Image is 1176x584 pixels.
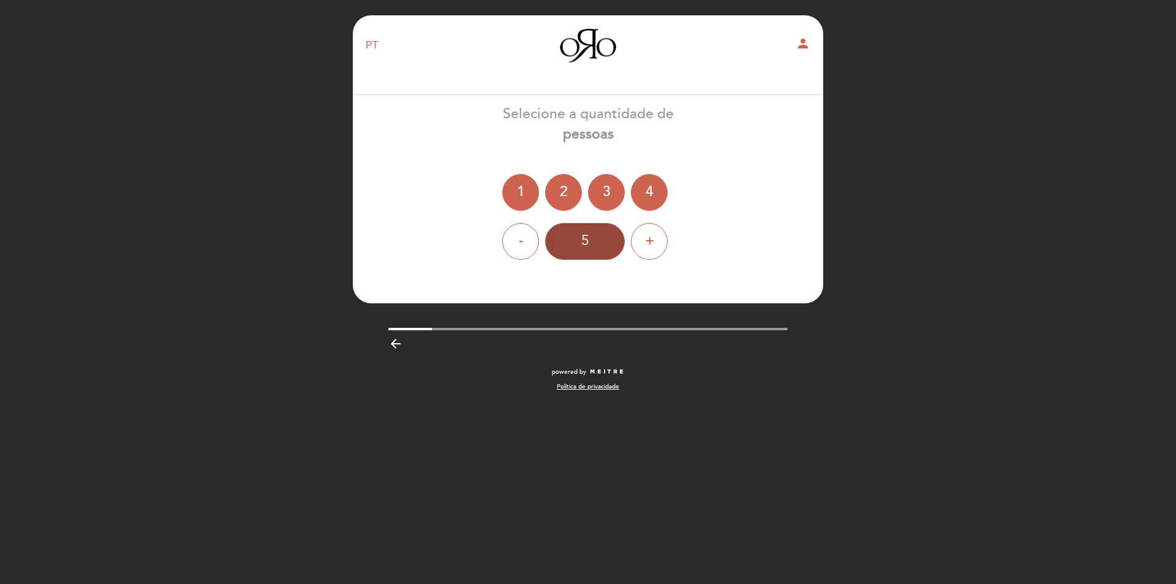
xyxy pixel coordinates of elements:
[552,368,624,376] a: powered by
[557,382,619,391] a: Política de privacidade
[388,336,403,351] i: arrow_backward
[631,223,668,260] div: +
[631,174,668,211] div: 4
[545,223,625,260] div: 5
[502,223,539,260] div: -
[796,36,810,55] button: person
[552,368,586,376] span: powered by
[545,174,582,211] div: 2
[589,369,624,375] img: MEITRE
[588,174,625,211] div: 3
[502,174,539,211] div: 1
[352,104,824,145] div: Selecione a quantidade de
[511,29,665,63] a: Oro
[796,36,810,51] i: person
[563,126,614,143] b: pessoas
